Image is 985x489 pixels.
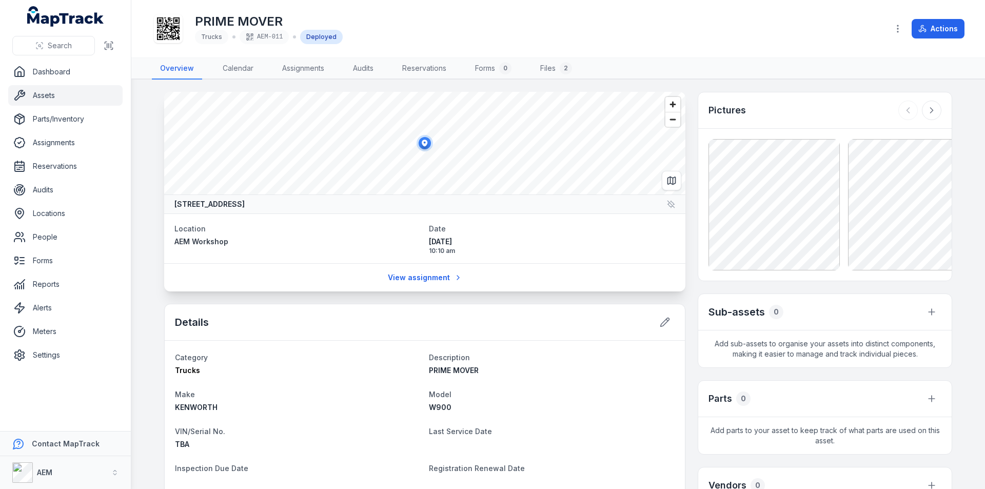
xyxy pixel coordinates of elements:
a: Overview [152,58,202,80]
a: Reservations [394,58,455,80]
span: Description [429,353,470,362]
span: Date [429,224,446,233]
strong: [STREET_ADDRESS] [174,199,245,209]
span: Category [175,353,208,362]
a: Assignments [8,132,123,153]
span: Location [174,224,206,233]
span: Add parts to your asset to keep track of what parts are used on this asset. [698,417,952,454]
strong: Contact MapTrack [32,439,100,448]
a: Reservations [8,156,123,177]
h2: Sub-assets [708,305,765,319]
a: Calendar [214,58,262,80]
span: KENWORTH [175,403,218,412]
a: Files2 [532,58,580,80]
span: Search [48,41,72,51]
span: Registration Renewal Date [429,464,525,473]
a: Alerts [8,298,123,318]
span: TBA [175,440,189,448]
a: Locations [8,203,123,224]
a: Dashboard [8,62,123,82]
span: Make [175,390,195,399]
h1: PRIME MOVER [195,13,343,30]
h2: Details [175,315,209,329]
a: AEM Workshop [174,237,421,247]
h3: Pictures [708,103,746,118]
a: People [8,227,123,247]
div: 2 [560,62,572,74]
a: Reports [8,274,123,295]
div: 0 [499,62,511,74]
a: Parts/Inventory [8,109,123,129]
a: Settings [8,345,123,365]
span: AEM Workshop [174,237,228,246]
h3: Parts [708,392,732,406]
button: Search [12,36,95,55]
a: Assets [8,85,123,106]
span: PRIME MOVER [429,366,479,375]
span: VIN/Serial No. [175,427,225,436]
a: MapTrack [27,6,104,27]
div: 0 [736,392,751,406]
span: Model [429,390,451,399]
a: Assignments [274,58,332,80]
span: W900 [429,403,451,412]
span: Last Service Date [429,427,492,436]
a: Meters [8,321,123,342]
span: Trucks [201,33,222,41]
span: 10:10 am [429,247,675,255]
button: Switch to Map View [662,171,681,190]
span: Trucks [175,366,200,375]
a: Forms0 [467,58,520,80]
a: Audits [345,58,382,80]
strong: AEM [37,468,52,477]
time: 10/7/2025, 10:10:50 AM [429,237,675,255]
button: Zoom out [665,112,680,127]
button: Actions [912,19,964,38]
div: 0 [769,305,783,319]
div: Deployed [300,30,343,44]
span: Add sub-assets to organise your assets into distinct components, making it easier to manage and t... [698,330,952,367]
a: Audits [8,180,123,200]
canvas: Map [164,92,685,194]
button: Zoom in [665,97,680,112]
a: View assignment [381,268,469,287]
span: [DATE] [429,237,675,247]
a: Forms [8,250,123,271]
span: Inspection Due Date [175,464,248,473]
div: AEM-011 [240,30,289,44]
